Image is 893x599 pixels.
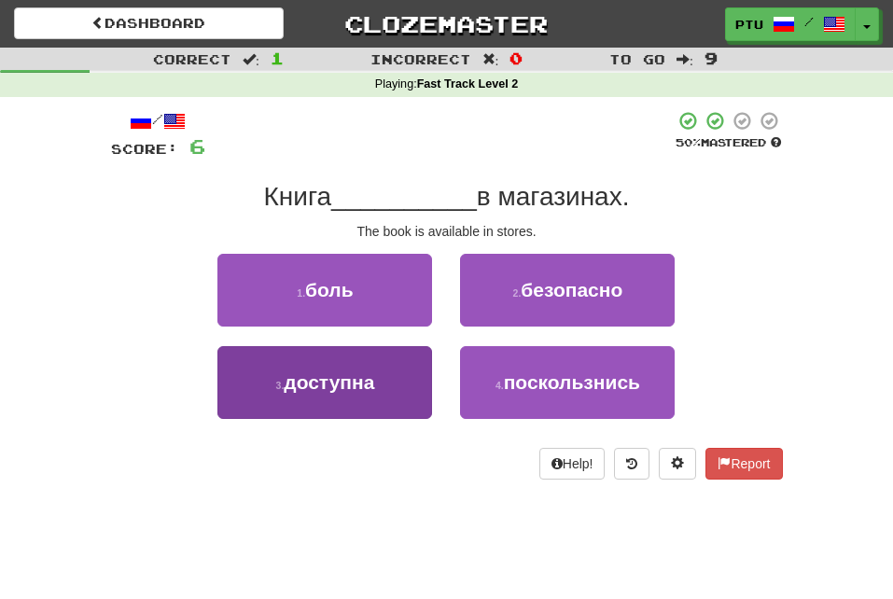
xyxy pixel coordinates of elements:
[495,380,504,391] small: 4 .
[725,7,856,41] a: ptu /
[609,51,665,67] span: To go
[705,448,782,480] button: Report
[284,371,374,393] span: доступна
[153,51,231,67] span: Correct
[217,254,432,327] button: 1.боль
[677,52,693,65] span: :
[271,49,284,67] span: 1
[14,7,284,39] a: Dashboard
[735,16,763,33] span: ptu
[504,371,640,393] span: поскользнись
[521,279,622,300] span: безопасно
[705,49,718,67] span: 9
[417,77,519,91] strong: Fast Track Level 2
[111,222,783,241] div: The book is available in stores.
[264,182,332,211] span: Книга
[513,287,522,299] small: 2 .
[217,346,432,419] button: 3.доступна
[614,448,649,480] button: Round history (alt+y)
[111,141,178,157] span: Score:
[676,136,701,148] span: 50 %
[460,254,675,327] button: 2.безопасно
[331,182,477,211] span: __________
[276,380,285,391] small: 3 .
[509,49,523,67] span: 0
[312,7,581,40] a: Clozemaster
[243,52,259,65] span: :
[539,448,606,480] button: Help!
[305,279,354,300] span: боль
[675,135,783,150] div: Mastered
[111,110,205,133] div: /
[804,15,814,28] span: /
[189,134,205,158] span: 6
[297,287,305,299] small: 1 .
[482,52,499,65] span: :
[370,51,471,67] span: Incorrect
[460,346,675,419] button: 4.поскользнись
[477,182,630,211] span: в магазинах.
